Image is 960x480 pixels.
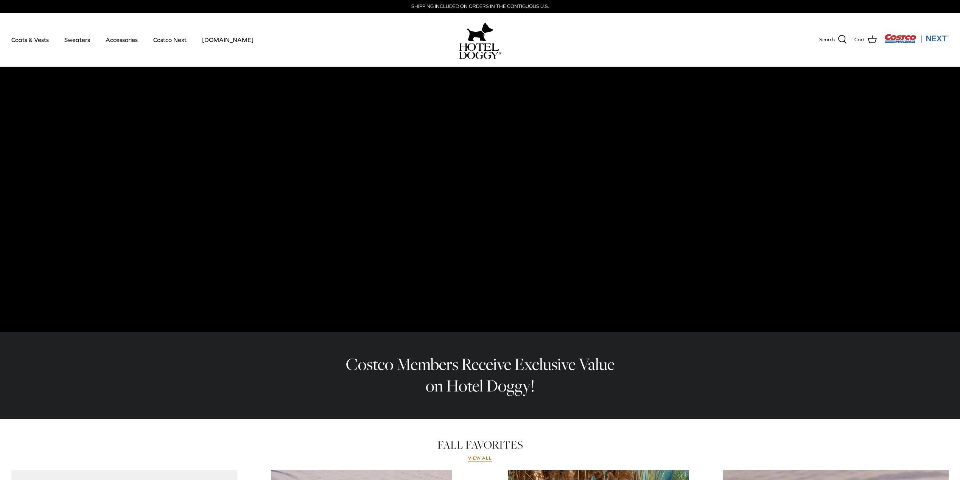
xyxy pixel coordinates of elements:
a: Sweaters [58,27,97,53]
span: Cart [854,36,865,44]
span: Search [819,36,835,44]
a: [DOMAIN_NAME] [195,27,260,53]
img: hoteldoggycom [459,43,501,59]
img: Costco Next [884,34,949,43]
a: Cart [854,35,877,45]
a: Coats & Vests [5,27,56,53]
a: FALL FAVORITES [437,437,523,452]
a: Search [819,35,847,45]
img: hoteldoggy.com [467,20,493,43]
a: Visit Costco Next [884,39,949,44]
a: View all [468,455,492,461]
h2: Costco Members Receive Exclusive Value on Hotel Doggy! [340,354,620,396]
a: Accessories [99,27,145,53]
a: hoteldoggy.com hoteldoggycom [459,20,501,59]
a: Costco Next [146,27,193,53]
